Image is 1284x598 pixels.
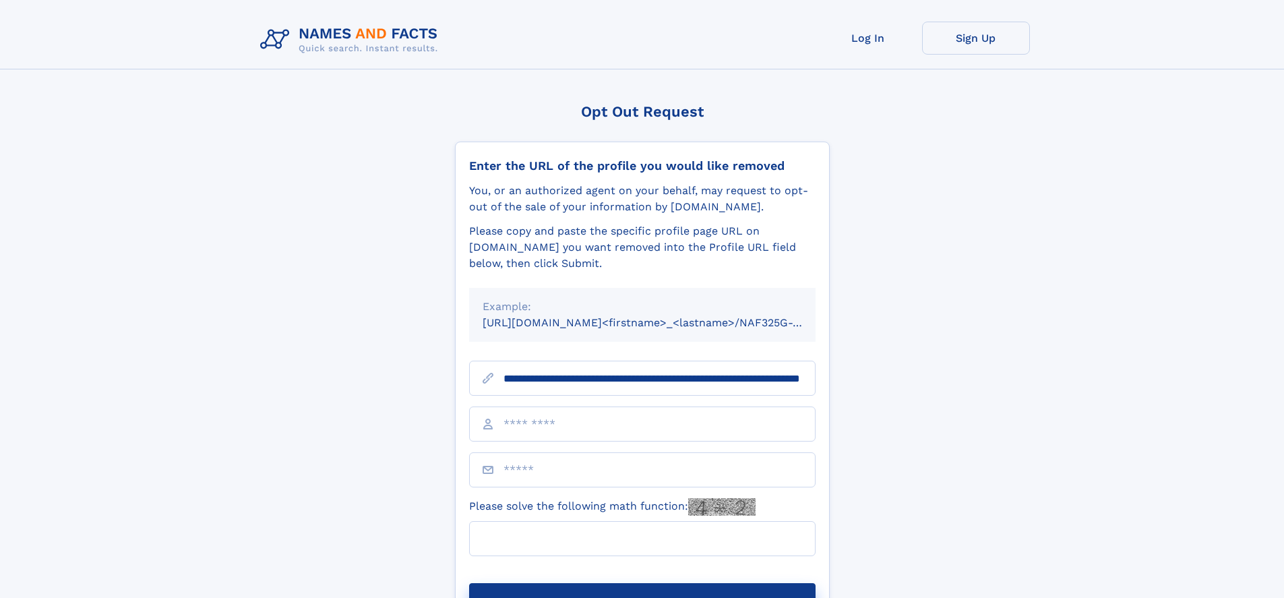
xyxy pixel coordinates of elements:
[455,103,830,120] div: Opt Out Request
[469,158,816,173] div: Enter the URL of the profile you would like removed
[483,299,802,315] div: Example:
[469,223,816,272] div: Please copy and paste the specific profile page URL on [DOMAIN_NAME] you want removed into the Pr...
[483,316,841,329] small: [URL][DOMAIN_NAME]<firstname>_<lastname>/NAF325G-xxxxxxxx
[469,498,756,516] label: Please solve the following math function:
[814,22,922,55] a: Log In
[469,183,816,215] div: You, or an authorized agent on your behalf, may request to opt-out of the sale of your informatio...
[922,22,1030,55] a: Sign Up
[255,22,449,58] img: Logo Names and Facts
